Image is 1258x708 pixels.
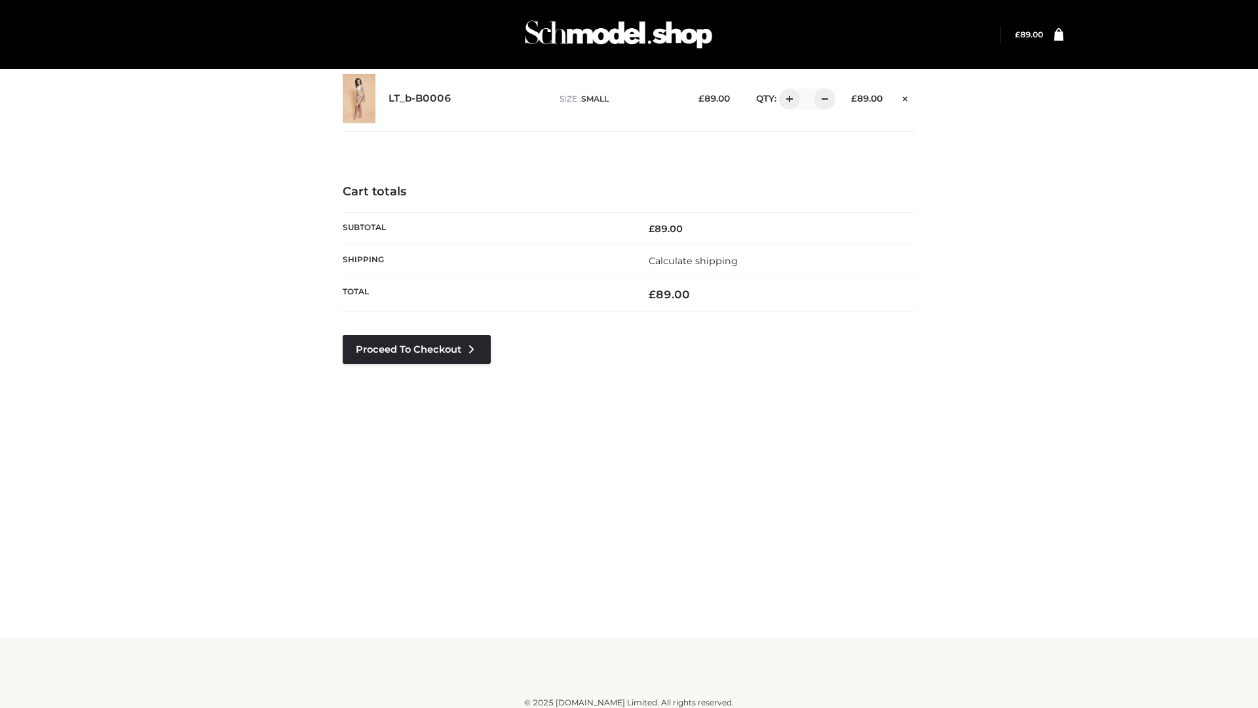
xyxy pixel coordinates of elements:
span: SMALL [581,94,609,104]
bdi: 89.00 [649,288,690,301]
bdi: 89.00 [698,93,730,104]
th: Shipping [343,245,629,277]
th: Subtotal [343,212,629,245]
bdi: 89.00 [851,93,883,104]
a: Calculate shipping [649,255,738,267]
bdi: 89.00 [649,223,683,235]
a: Remove this item [896,88,915,106]
a: LT_b-B0006 [389,92,451,105]
img: Schmodel Admin 964 [520,9,717,60]
span: £ [698,93,704,104]
h4: Cart totals [343,185,915,199]
a: Proceed to Checkout [343,335,491,364]
th: Total [343,277,629,312]
bdi: 89.00 [1015,29,1043,39]
span: £ [649,288,656,301]
div: QTY: [743,88,831,109]
p: size : [560,93,678,105]
span: £ [851,93,857,104]
a: £89.00 [1015,29,1043,39]
span: £ [1015,29,1020,39]
span: £ [649,223,655,235]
